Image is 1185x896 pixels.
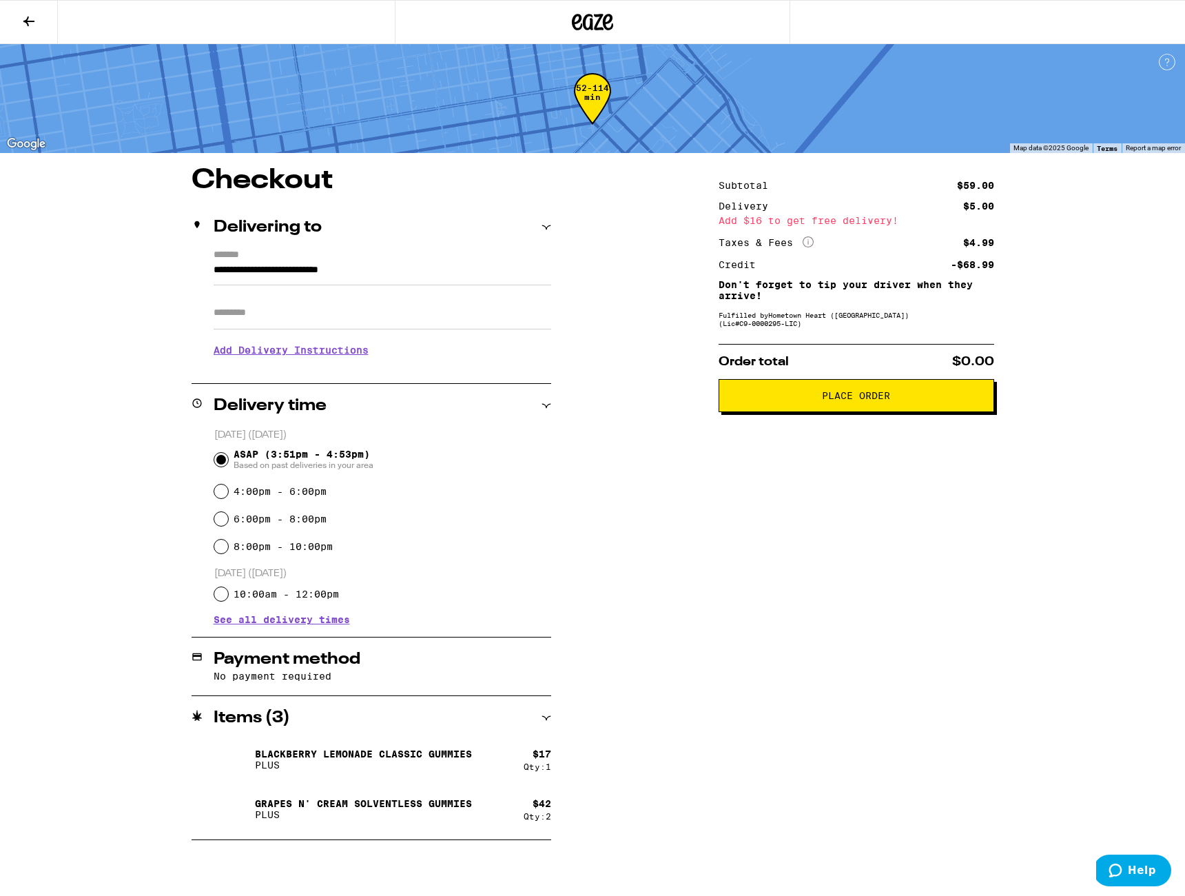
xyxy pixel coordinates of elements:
p: We'll contact you at [PHONE_NUMBER] when we arrive [214,366,551,377]
span: Order total [719,356,789,368]
div: $59.00 [957,181,994,190]
span: Map data ©2025 Google [1013,144,1089,152]
img: Blackberry Lemonade CLASSIC Gummies [214,740,252,779]
div: $5.00 [963,201,994,211]
p: PLUS [255,809,472,820]
label: 6:00pm - 8:00pm [234,513,327,525]
p: No payment required [214,671,551,682]
div: Qty: 2 [524,812,551,821]
span: ASAP (3:51pm - 4:53pm) [234,449,373,471]
div: Qty: 1 [524,762,551,771]
div: $ 42 [533,798,551,809]
h2: Delivery time [214,398,327,414]
h2: Delivering to [214,219,322,236]
div: $ 17 [533,749,551,760]
img: Grapes n' Cream Solventless Gummies [214,790,252,828]
p: PLUS [255,760,472,771]
div: 52-114 min [574,83,611,135]
p: [DATE] ([DATE]) [214,429,551,442]
p: Grapes n' Cream Solventless Gummies [255,798,472,809]
a: Open this area in Google Maps (opens a new window) [3,135,49,153]
a: Terms [1097,144,1117,152]
div: Fulfilled by Hometown Heart ([GEOGRAPHIC_DATA]) (Lic# C9-0000295-LIC ) [719,311,994,327]
div: -$68.99 [951,260,994,269]
div: Add $16 to get free delivery! [719,216,994,225]
button: See all delivery times [214,615,350,624]
button: Place Order [719,379,994,412]
h2: Items ( 3 ) [214,710,290,726]
div: Subtotal [719,181,778,190]
span: Based on past deliveries in your area [234,460,373,471]
h1: Checkout [192,167,551,194]
span: Place Order [822,391,890,400]
div: $4.99 [963,238,994,247]
iframe: Opens a widget where you can find more information [1096,855,1171,889]
img: Google [3,135,49,153]
label: 10:00am - 12:00pm [234,589,339,600]
div: Credit [719,260,765,269]
h3: Add Delivery Instructions [214,334,551,366]
label: 4:00pm - 6:00pm [234,486,327,497]
label: 8:00pm - 10:00pm [234,541,333,552]
div: Delivery [719,201,778,211]
div: Taxes & Fees [719,236,814,249]
p: Blackberry Lemonade CLASSIC Gummies [255,749,472,760]
p: [DATE] ([DATE]) [214,567,551,580]
h2: Payment method [214,651,360,668]
a: Report a map error [1126,144,1181,152]
span: $0.00 [952,356,994,368]
p: Don't forget to tip your driver when they arrive! [719,279,994,301]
